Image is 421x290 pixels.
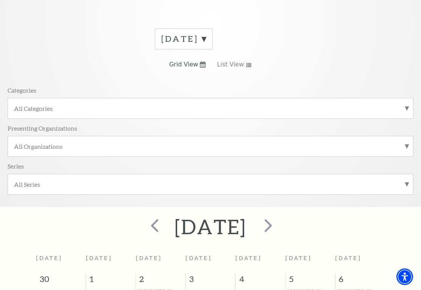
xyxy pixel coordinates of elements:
[396,268,413,285] div: Accessibility Menu
[8,86,36,94] p: Categories
[161,33,206,45] label: [DATE]
[36,255,62,261] span: [DATE]
[285,255,312,261] span: [DATE]
[217,60,244,69] span: List View
[14,180,407,188] label: All Series
[140,213,167,240] button: prev
[186,255,212,261] span: [DATE]
[235,255,262,261] span: [DATE]
[8,124,77,132] p: Presenting Organizations
[14,104,407,112] label: All Categories
[36,273,86,288] span: 30
[186,273,235,288] span: 3
[175,214,246,239] h2: [DATE]
[14,142,407,150] label: All Organizations
[86,273,136,288] span: 1
[285,273,335,288] span: 5
[86,255,112,261] span: [DATE]
[169,60,198,69] span: Grid View
[136,273,186,288] span: 2
[136,255,162,261] span: [DATE]
[335,255,362,261] span: [DATE]
[235,273,285,288] span: 4
[335,273,385,288] span: 6
[8,162,24,170] p: Series
[254,213,281,240] button: next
